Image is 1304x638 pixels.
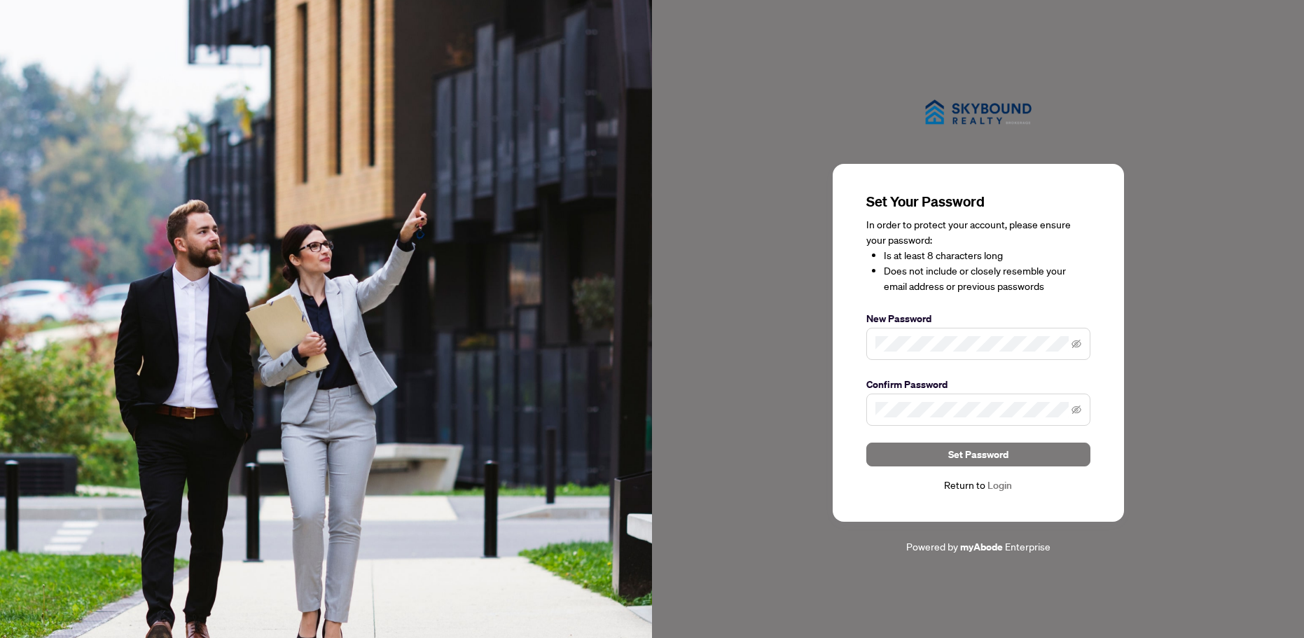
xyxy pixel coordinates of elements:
[908,83,1048,141] img: ma-logo
[866,478,1090,494] div: Return to
[866,311,1090,326] label: New Password
[866,377,1090,392] label: Confirm Password
[960,539,1003,555] a: myAbode
[987,479,1012,492] a: Login
[948,443,1008,466] span: Set Password
[866,192,1090,211] h3: Set Your Password
[1071,339,1081,349] span: eye-invisible
[866,217,1090,294] div: In order to protect your account, please ensure your password:
[866,443,1090,466] button: Set Password
[884,263,1090,294] li: Does not include or closely resemble your email address or previous passwords
[1005,540,1050,553] span: Enterprise
[1071,405,1081,415] span: eye-invisible
[906,540,958,553] span: Powered by
[884,248,1090,263] li: Is at least 8 characters long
